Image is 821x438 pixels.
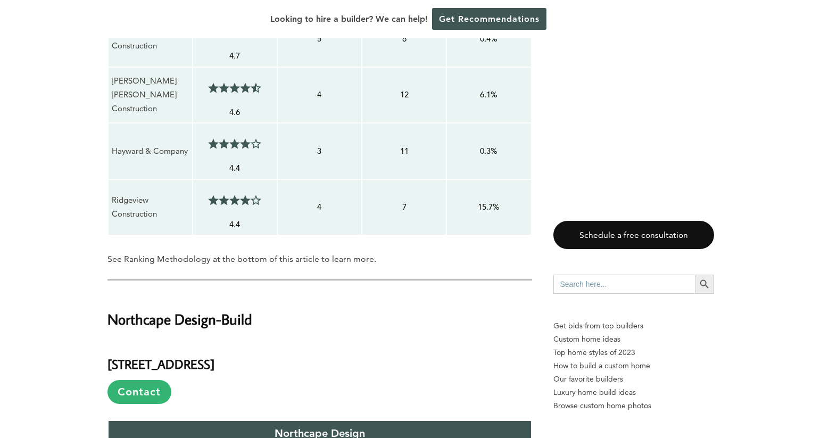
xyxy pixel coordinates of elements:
strong: [STREET_ADDRESS] [107,356,214,372]
p: 5 [281,32,358,46]
a: Get Recommendations [432,8,546,30]
a: Top home styles of 2023 [553,346,714,359]
a: Luxury home build ideas [553,386,714,399]
p: 3 [281,144,358,158]
iframe: Drift Widget Chat Controller [617,361,808,425]
strong: Northcape Design-Build [107,310,252,328]
a: How to build a custom home [553,359,714,373]
p: 6 [366,32,443,46]
a: Contact [107,380,171,404]
p: 4.7 [196,49,273,63]
p: 7 [366,200,443,214]
p: 4 [281,88,358,102]
p: 4.6 [196,105,273,119]
a: Browse custom home photos [553,399,714,412]
p: 6.1% [450,88,527,102]
p: [PERSON_NAME] [PERSON_NAME] Construction [112,74,189,116]
p: 15.7% [450,200,527,214]
a: Our favorite builders [553,373,714,386]
p: 12 [366,88,443,102]
p: 4.4 [196,161,273,175]
p: 4 [281,200,358,214]
p: [PERSON_NAME] Construction [112,25,189,53]
p: Hayward & Company [112,144,189,158]
a: Schedule a free consultation [553,221,714,249]
p: See Ranking Methodology at the bottom of this article to learn more. [107,252,532,267]
svg: Search [699,278,710,290]
p: Get bids from top builders [553,319,714,333]
p: 0.3% [450,144,527,158]
p: 11 [366,144,443,158]
p: 0.4% [450,32,527,46]
p: 4.4 [196,218,273,232]
a: Custom home ideas [553,333,714,346]
input: Search here... [553,275,695,294]
p: Ridgeview Construction [112,193,189,221]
